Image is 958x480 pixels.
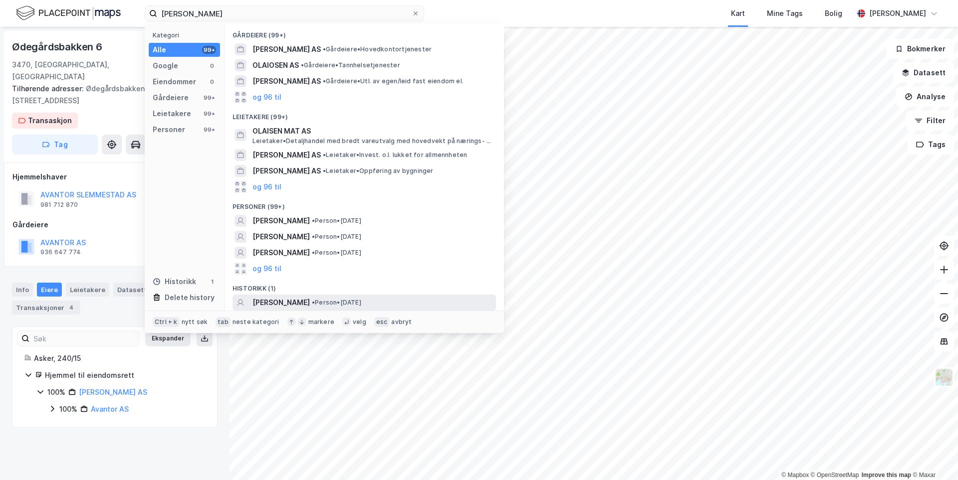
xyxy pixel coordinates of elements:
button: og 96 til [252,263,281,275]
button: Ekspander [145,330,191,346]
span: Person • [DATE] [312,233,361,241]
div: Mine Tags [767,7,803,19]
span: [PERSON_NAME] AS [252,149,321,161]
span: [PERSON_NAME] AS [252,75,321,87]
div: 0 [208,78,216,86]
span: • [301,61,304,69]
div: Eiere [37,283,62,297]
div: Kategori [153,31,220,39]
span: • [323,77,326,85]
div: nytt søk [182,318,208,326]
span: Person • [DATE] [312,299,361,307]
span: [PERSON_NAME] [252,215,310,227]
span: • [312,217,315,224]
div: Google [153,60,178,72]
span: Leietaker • Oppføring av bygninger [323,167,434,175]
span: • [312,299,315,306]
span: • [323,45,326,53]
input: Søk [29,331,139,346]
div: esc [374,317,390,327]
div: Eiendommer [153,76,196,88]
span: Leietaker • Invest. o.l. lukket for allmennheten [323,151,467,159]
button: Filter [906,111,954,131]
div: Alle [153,44,166,56]
div: Asker, 240/15 [34,352,205,364]
img: Z [935,368,954,387]
div: Gårdeiere [12,219,217,231]
a: Improve this map [862,472,911,479]
iframe: Chat Widget [908,432,958,480]
div: 99+ [202,110,216,118]
button: Bokmerker [887,39,954,59]
div: Gårdeiere [153,92,189,104]
span: [PERSON_NAME] AS [252,165,321,177]
div: Kart [731,7,745,19]
button: Analyse [896,87,954,107]
div: Leietakere [66,283,109,297]
span: Tilhørende adresser: [12,84,86,93]
div: Info [12,283,33,297]
div: 100% [59,403,77,415]
div: Hjemmel til eiendomsrett [45,369,205,381]
img: logo.f888ab2527a4732fd821a326f86c7f29.svg [16,4,121,22]
button: og 96 til [252,91,281,103]
input: Søk på adresse, matrikkel, gårdeiere, leietakere eller personer [157,6,412,21]
div: 1 [208,278,216,286]
div: Transaskjon [28,115,72,127]
div: 4 [66,303,76,313]
div: Transaksjoner [12,301,80,315]
div: Bolig [825,7,842,19]
div: Personer [153,124,185,136]
span: • [323,167,326,174]
span: Gårdeiere • Tannhelsetjenester [301,61,400,69]
span: • [323,151,326,159]
div: Delete history [165,292,215,304]
div: Leietakere (99+) [225,105,504,123]
a: OpenStreetMap [811,472,859,479]
span: Gårdeiere • Utl. av egen/leid fast eiendom el. [323,77,464,85]
div: Datasett [113,283,151,297]
button: Tag [12,135,98,155]
div: Ctrl + k [153,317,180,327]
span: Gårdeiere • Hovedkontortjenester [323,45,432,53]
div: Kontrollprogram for chat [908,432,958,480]
a: [PERSON_NAME] AS [79,388,147,396]
div: tab [216,317,231,327]
span: OLAIOSEN AS [252,59,299,71]
span: Person • [DATE] [312,249,361,257]
span: [PERSON_NAME] AS [252,43,321,55]
div: 99+ [202,46,216,54]
div: Historikk (1) [225,277,504,295]
div: 0 [208,62,216,70]
button: og 96 til [252,181,281,193]
div: Gårdeiere (99+) [225,23,504,41]
div: 3470, [GEOGRAPHIC_DATA], [GEOGRAPHIC_DATA] [12,59,173,83]
div: 936 647 774 [40,248,81,256]
div: 981 712 870 [40,201,78,209]
div: avbryt [391,318,412,326]
div: [PERSON_NAME] [869,7,926,19]
button: Tags [908,135,954,155]
div: Ødegårdsbakken 6 [12,39,104,55]
div: Leietakere [153,108,191,120]
a: Mapbox [781,472,809,479]
div: neste kategori [233,318,279,326]
span: • [312,249,315,256]
div: Personer (99+) [225,195,504,213]
div: Hjemmelshaver [12,171,217,183]
a: Avantor AS [91,405,129,413]
span: [PERSON_NAME] [252,247,310,259]
div: velg [353,318,366,326]
div: 100% [47,386,65,398]
span: Person • [DATE] [312,217,361,225]
button: Datasett [893,63,954,83]
span: • [312,233,315,240]
span: OLAISEN MAT AS [252,125,492,137]
span: [PERSON_NAME] [252,297,310,309]
span: Leietaker • Detaljhandel med bredt vareutvalg med hovedvekt på nærings- og nytelsesmidler [252,137,494,145]
div: markere [308,318,334,326]
div: 99+ [202,126,216,134]
div: Historikk [153,276,196,288]
span: [PERSON_NAME] [252,231,310,243]
div: 99+ [202,94,216,102]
